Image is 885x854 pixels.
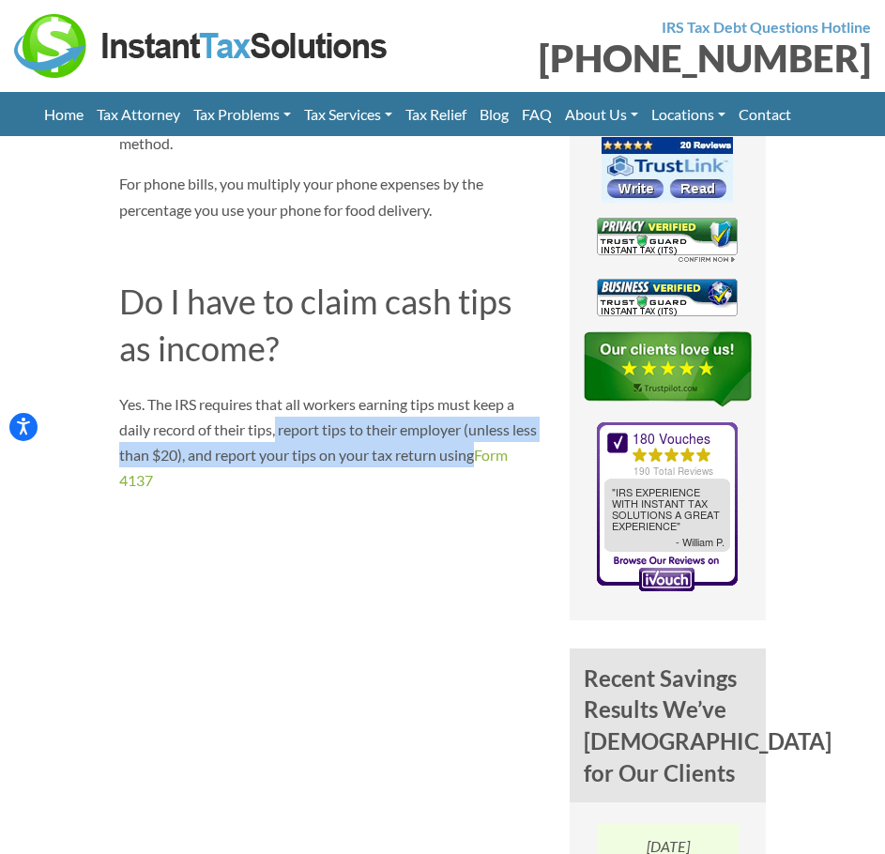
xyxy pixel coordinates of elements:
[597,294,738,312] a: Business Verified
[602,137,733,203] img: TrustLink
[584,331,753,407] img: TrustPilot
[119,175,483,218] span: For phone bills, you multiply your phone expenses by the percentage you use your phone for food d...
[473,92,515,136] a: Blog
[662,18,871,36] strong: IRS Tax Debt Questions Hotline
[187,92,298,136] a: Tax Problems
[90,92,187,136] a: Tax Attorney
[645,92,732,136] a: Locations
[597,236,738,254] a: Privacy Verified
[597,218,738,264] img: Privacy Verified
[457,39,872,77] div: [PHONE_NUMBER]
[119,395,537,464] span: Yes. The IRS requires that all workers earning tips must keep a daily record of their tips, repor...
[399,92,473,136] a: Tax Relief
[515,92,558,136] a: FAQ
[558,92,645,136] a: About Us
[119,281,512,369] span: Do I have to claim cash tips as income?
[570,648,767,802] h4: Recent Savings Results We’ve [DEMOGRAPHIC_DATA] for Our Clients
[732,92,798,136] a: Contact
[584,365,753,383] a: TrustPilot
[298,92,399,136] a: Tax Services
[38,92,90,136] a: Home
[14,35,389,53] a: Instant Tax Solutions Logo
[597,422,738,591] img: iVouch Reviews
[597,279,738,316] img: Business Verified
[14,14,389,78] img: Instant Tax Solutions Logo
